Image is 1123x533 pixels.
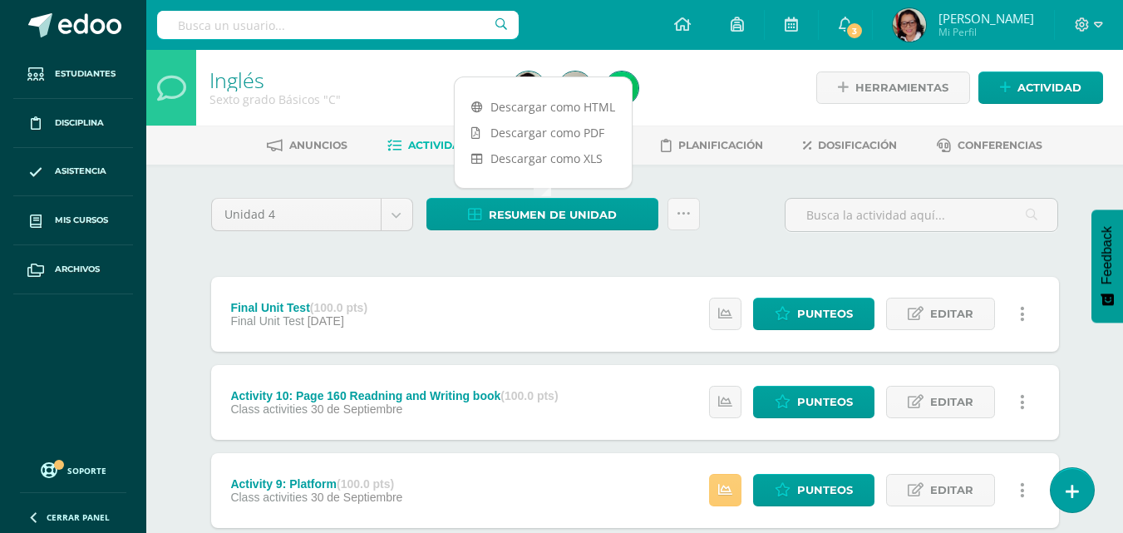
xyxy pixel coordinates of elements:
[818,139,897,151] span: Dosificación
[500,389,558,402] strong: (100.0 pts)
[1017,72,1081,103] span: Actividad
[13,50,133,99] a: Estudiantes
[455,146,632,171] a: Descargar como XLS
[55,116,104,130] span: Disciplina
[408,139,481,151] span: Actividades
[230,389,558,402] div: Activity 10: Page 160 Readning and Writing book
[55,263,100,276] span: Archivos
[938,10,1034,27] span: [PERSON_NAME]
[308,314,344,328] span: [DATE]
[753,298,874,330] a: Punteos
[938,25,1034,39] span: Mi Perfil
[678,139,763,151] span: Planificación
[1100,226,1115,284] span: Feedback
[212,199,412,230] a: Unidad 4
[797,387,853,417] span: Punteos
[311,491,403,504] span: 30 de Septiembre
[855,72,948,103] span: Herramientas
[230,477,402,491] div: Activity 9: Platform
[930,475,973,506] span: Editar
[209,68,492,91] h1: Inglés
[230,402,308,416] span: Class activities
[816,72,970,104] a: Herramientas
[310,301,367,314] strong: (100.0 pts)
[797,299,853,329] span: Punteos
[455,94,632,120] a: Descargar como HTML
[55,165,106,178] span: Asistencia
[958,139,1042,151] span: Conferencias
[337,477,394,491] strong: (100.0 pts)
[209,66,264,94] a: Inglés
[845,22,864,40] span: 3
[224,199,368,230] span: Unidad 4
[930,299,973,329] span: Editar
[559,72,592,105] img: 4244ecfc47b4b620a2f8602b2e1965e1.png
[267,132,347,159] a: Anuncios
[67,465,106,476] span: Soporte
[930,387,973,417] span: Editar
[55,67,116,81] span: Estudiantes
[661,132,763,159] a: Planificación
[1091,210,1123,323] button: Feedback - Mostrar encuesta
[937,132,1042,159] a: Conferencias
[605,72,638,105] img: 8023b044e5fe8d4619e40790d31912b4.png
[311,402,403,416] span: 30 de Septiembre
[978,72,1103,104] a: Actividad
[455,120,632,146] a: Descargar como PDF
[512,72,545,105] img: 073ab9fb05eb5e4f9239493c9ec9f7a2.png
[20,458,126,481] a: Soporte
[47,511,110,523] span: Cerrar panel
[753,474,874,506] a: Punteos
[13,245,133,294] a: Archivos
[489,200,617,230] span: Resumen de unidad
[230,491,308,504] span: Class activities
[13,148,133,197] a: Asistencia
[803,132,897,159] a: Dosificación
[209,91,492,107] div: Sexto grado Básicos 'C'
[387,132,481,159] a: Actividades
[55,214,108,227] span: Mis cursos
[230,301,367,314] div: Final Unit Test
[893,8,926,42] img: 073ab9fb05eb5e4f9239493c9ec9f7a2.png
[289,139,347,151] span: Anuncios
[13,196,133,245] a: Mis cursos
[13,99,133,148] a: Disciplina
[797,475,853,506] span: Punteos
[753,386,874,418] a: Punteos
[157,11,519,39] input: Busca un usuario...
[426,198,658,230] a: Resumen de unidad
[230,314,303,328] span: Final Unit Test
[786,199,1057,231] input: Busca la actividad aquí...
